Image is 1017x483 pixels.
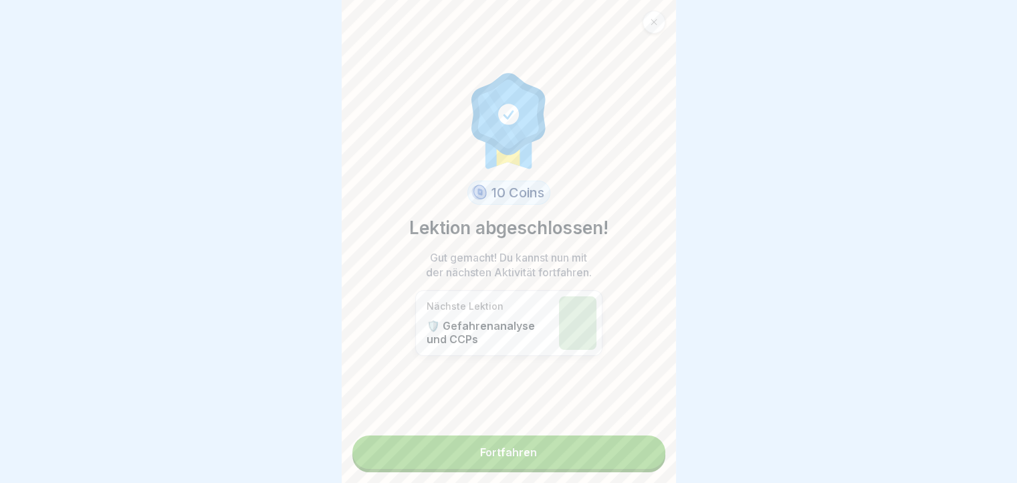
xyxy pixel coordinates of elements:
[469,183,489,203] img: coin.svg
[464,70,554,170] img: completion.svg
[352,436,665,469] a: Fortfahren
[467,181,550,205] div: 10 Coins
[409,215,608,241] p: Lektion abgeschlossen!
[427,319,552,346] p: 🛡️ Gefahrenanalyse und CCPs
[422,250,596,280] p: Gut gemacht! Du kannst nun mit der nächsten Aktivität fortfahren.
[427,300,552,312] p: Nächste Lektion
